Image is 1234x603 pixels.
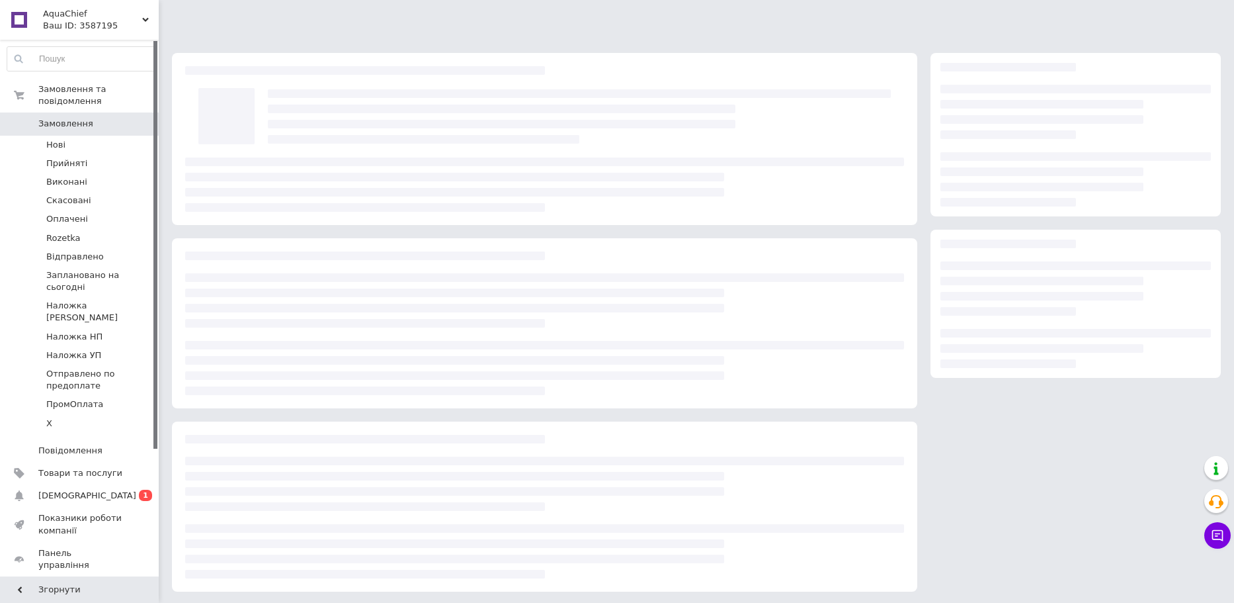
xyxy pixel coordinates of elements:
span: Отправлено по предоплате [46,368,155,392]
span: Rozetka [46,232,81,244]
span: Відправлено [46,251,104,263]
span: 1 [139,490,152,501]
span: Панель управління [38,547,122,571]
span: Наложка [PERSON_NAME] [46,300,155,324]
button: Чат з покупцем [1204,522,1231,549]
span: Заплановано на сьогодні [46,269,155,293]
span: Виконані [46,176,87,188]
span: Х [46,418,52,430]
div: Ваш ID: 3587195 [43,20,159,32]
input: Пошук [7,47,155,71]
span: [DEMOGRAPHIC_DATA] [38,490,136,502]
span: Товари та послуги [38,467,122,479]
span: Показники роботи компанії [38,512,122,536]
span: Повідомлення [38,445,103,457]
span: Наложка УП [46,349,101,361]
span: Замовлення [38,118,93,130]
span: Оплачені [46,213,88,225]
span: Прийняті [46,158,87,169]
span: ПромОплата [46,398,103,410]
span: Замовлення та повідомлення [38,83,159,107]
span: Наложка НП [46,331,103,343]
span: AquaChief [43,8,142,20]
span: Нові [46,139,65,151]
span: Скасовані [46,195,91,207]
